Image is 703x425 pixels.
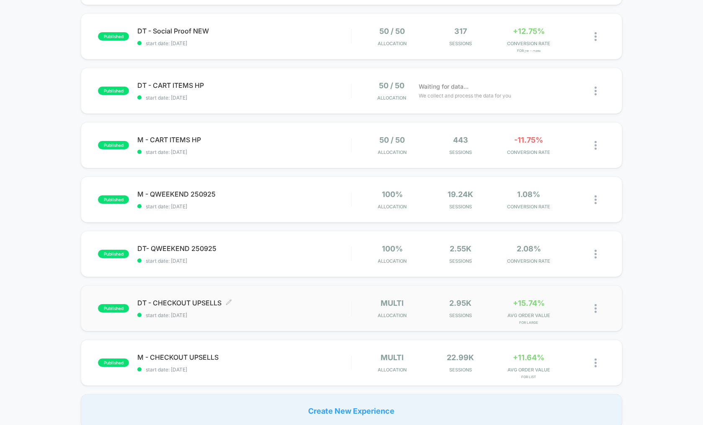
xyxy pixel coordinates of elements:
span: Sessions [428,149,492,155]
span: published [98,358,129,367]
span: Allocation [377,95,406,101]
span: 100% [382,190,403,199]
span: +15.74% [513,299,545,307]
span: 2.95k [449,299,471,307]
span: M - CHECKOUT UPSELLS [137,353,351,361]
span: 22.99k [447,353,474,362]
span: published [98,250,129,258]
span: Allocation [378,204,407,210]
img: close [595,304,597,313]
span: Sessions [428,41,492,46]
span: multi [381,299,404,307]
span: Allocation [378,41,407,46]
span: AVG ORDER VALUE [497,312,561,318]
span: 1.08% [517,190,540,199]
span: for LARGE [497,320,561,325]
img: close [595,195,597,204]
span: for LIST [497,375,561,379]
span: Sessions [428,258,492,264]
span: Allocation [378,367,407,373]
span: Allocation [378,312,407,318]
span: start date: [DATE] [137,312,351,318]
span: 50 / 50 [379,81,404,90]
span: 2.08% [517,244,541,253]
span: published [98,87,129,95]
span: published [98,304,129,312]
span: Sessions [428,312,492,318]
span: Allocation [378,258,407,264]
img: close [595,141,597,150]
span: published [98,32,129,41]
span: AVG ORDER VALUE [497,367,561,373]
span: for נמכרו - ימין [497,49,561,53]
span: Sessions [428,367,492,373]
span: +12.75% [513,27,545,36]
span: 19.24k [448,190,473,199]
img: close [595,250,597,259]
span: 317 [454,27,467,36]
span: 50 / 50 [379,136,405,144]
span: Sessions [428,204,492,210]
span: M - CART ITEMS HP [137,136,351,144]
span: 100% [382,244,403,253]
span: published [98,141,129,149]
span: Waiting for data... [419,82,469,91]
span: CONVERSION RATE [497,204,561,210]
img: close [595,87,597,95]
span: start date: [DATE] [137,149,351,155]
span: DT - CHECKOUT UPSELLS [137,299,351,307]
span: DT - Social Proof NEW [137,27,351,35]
span: DT- QWEEKEND 250925 [137,244,351,253]
span: 2.55k [450,244,471,253]
span: CONVERSION RATE [497,258,561,264]
span: start date: [DATE] [137,95,351,101]
span: start date: [DATE] [137,203,351,210]
span: 50 / 50 [379,27,405,36]
span: start date: [DATE] [137,366,351,373]
span: 443 [453,136,468,144]
span: +11.64% [513,353,544,362]
span: CONVERSION RATE [497,41,561,46]
img: close [595,358,597,367]
span: start date: [DATE] [137,258,351,264]
span: Allocation [378,149,407,155]
span: start date: [DATE] [137,40,351,46]
span: multi [381,353,404,362]
span: published [98,195,129,204]
img: close [595,32,597,41]
span: We collect and process the data for you [419,92,511,100]
span: M - QWEEKEND 250925 [137,190,351,198]
span: DT - CART ITEMS HP [137,81,351,90]
span: -11.75% [514,136,543,144]
span: CONVERSION RATE [497,149,561,155]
